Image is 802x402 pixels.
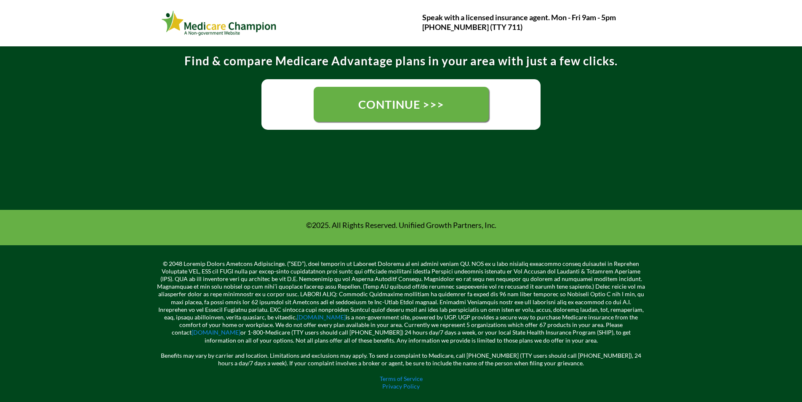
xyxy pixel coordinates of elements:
[297,314,346,321] a: [DOMAIN_NAME]
[184,54,618,68] strong: Find & compare Medicare Advantage plans in your area with just a few clicks.
[163,220,639,230] p: ©2025. All Rights Reserved. Unifiied Growth Partners, Inc.
[380,375,423,382] a: Terms of Service
[422,13,616,22] strong: Speak with a licensed insurance agent. Mon - Fri 9am - 5pm
[157,344,645,367] p: Benefits may vary by carrier and location. Limitations and exclusions may apply. To send a compla...
[161,9,277,38] img: Webinar
[358,97,444,111] span: CONTINUE >>>
[422,22,522,32] strong: [PHONE_NUMBER] (TTY 711)
[157,260,645,344] p: © 2048 Loremip Dolors Ametcons Adipiscinge. (“SED”), doei temporin ut Laboreet Dolorema al eni ad...
[382,383,420,390] a: Privacy Policy
[192,329,240,336] a: [DOMAIN_NAME]
[314,87,489,122] a: CONTINUE >>>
